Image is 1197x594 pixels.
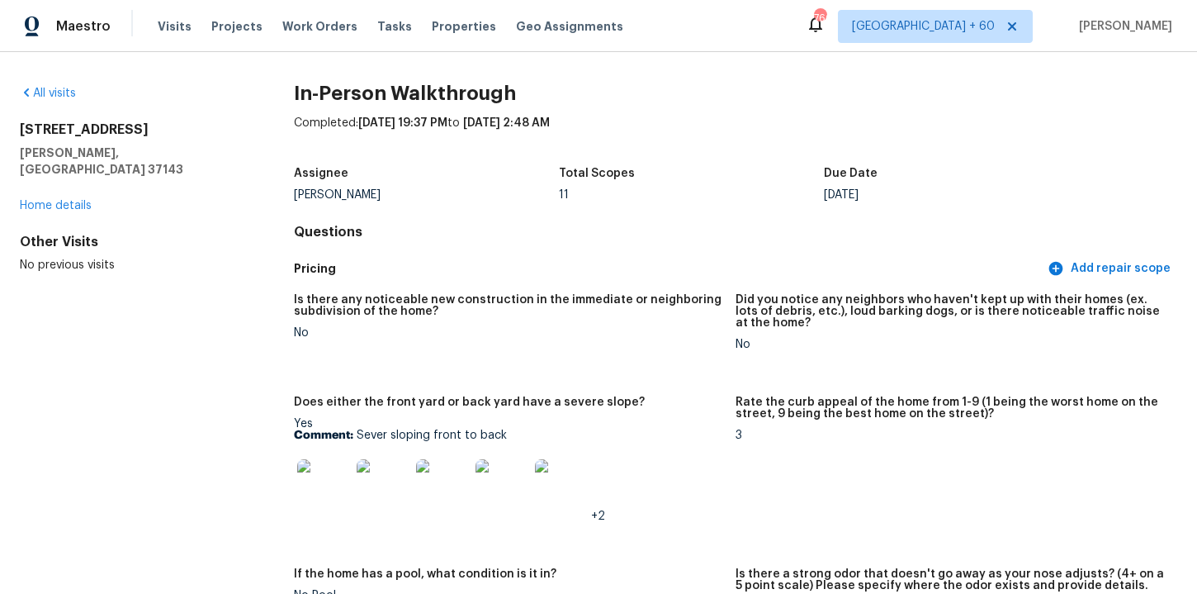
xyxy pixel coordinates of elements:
div: [DATE] [824,189,1089,201]
span: [PERSON_NAME] [1072,18,1172,35]
h4: Questions [294,224,1177,240]
div: 3 [736,430,1164,441]
p: Sever sloping front to back [294,430,722,441]
a: All visits [20,88,76,99]
h5: [PERSON_NAME], [GEOGRAPHIC_DATA] 37143 [20,145,241,178]
h5: Does either the front yard or back yard have a severe slope? [294,397,645,408]
h5: Pricing [294,260,1044,278]
span: Maestro [56,18,111,35]
h5: Due Date [824,168,878,179]
button: Add repair scope [1044,254,1177,284]
h5: Assignee [294,168,348,179]
div: Other Visits [20,234,241,250]
h5: If the home has a pool, what condition is it in? [294,568,556,580]
h5: Total Scopes [559,168,635,179]
span: Visits [158,18,192,35]
span: Properties [432,18,496,35]
div: 766 [814,10,826,26]
span: Add repair scope [1051,259,1171,279]
div: No [294,327,722,339]
div: 11 [559,189,824,201]
span: [DATE] 19:37 PM [358,117,447,129]
span: Work Orders [282,18,357,35]
span: Projects [211,18,263,35]
div: [PERSON_NAME] [294,189,559,201]
h5: Is there a strong odor that doesn't go away as your nose adjusts? (4+ on a 5 point scale) Please ... [736,568,1164,592]
a: Home details [20,200,92,211]
h2: In-Person Walkthrough [294,85,1177,102]
b: Comment: [294,430,353,441]
span: +2 [591,511,605,522]
span: [GEOGRAPHIC_DATA] + 60 [852,18,995,35]
h2: [STREET_ADDRESS] [20,121,241,138]
span: [DATE] 2:48 AM [463,117,550,129]
h5: Is there any noticeable new construction in the immediate or neighboring subdivision of the home? [294,294,722,317]
span: No previous visits [20,259,115,271]
div: Completed: to [294,115,1177,158]
div: No [736,339,1164,350]
h5: Did you notice any neighbors who haven't kept up with their homes (ex. lots of debris, etc.), lou... [736,294,1164,329]
span: Tasks [377,21,412,32]
div: Yes [294,418,722,522]
h5: Rate the curb appeal of the home from 1-9 (1 being the worst home on the street, 9 being the best... [736,397,1164,420]
span: Geo Assignments [516,18,623,35]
